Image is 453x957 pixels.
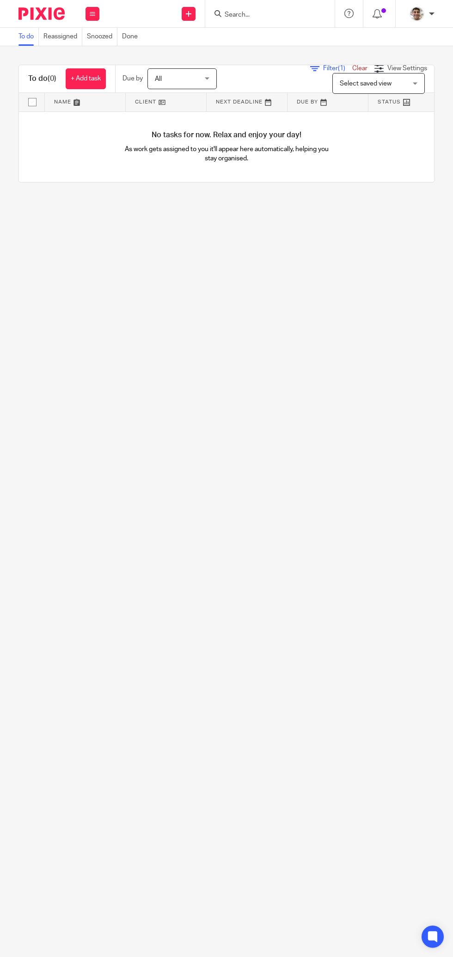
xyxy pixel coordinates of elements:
span: Filter [323,65,352,72]
h4: No tasks for now. Relax and enjoy your day! [19,130,434,140]
p: Due by [122,74,143,83]
p: As work gets assigned to you it'll appear here automatically, helping you stay organised. [123,145,331,164]
a: Clear [352,65,367,72]
input: Search [224,11,307,19]
a: Reassigned [43,28,82,46]
a: To do [18,28,39,46]
span: Select saved view [340,80,392,87]
a: Done [122,28,142,46]
h1: To do [28,74,56,84]
img: Pixie [18,7,65,20]
a: + Add task [66,68,106,89]
img: PXL_20240409_141816916.jpg [410,6,424,21]
span: (0) [48,75,56,82]
span: All [155,76,162,82]
span: (1) [338,65,345,72]
span: View Settings [387,65,427,72]
a: Snoozed [87,28,117,46]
